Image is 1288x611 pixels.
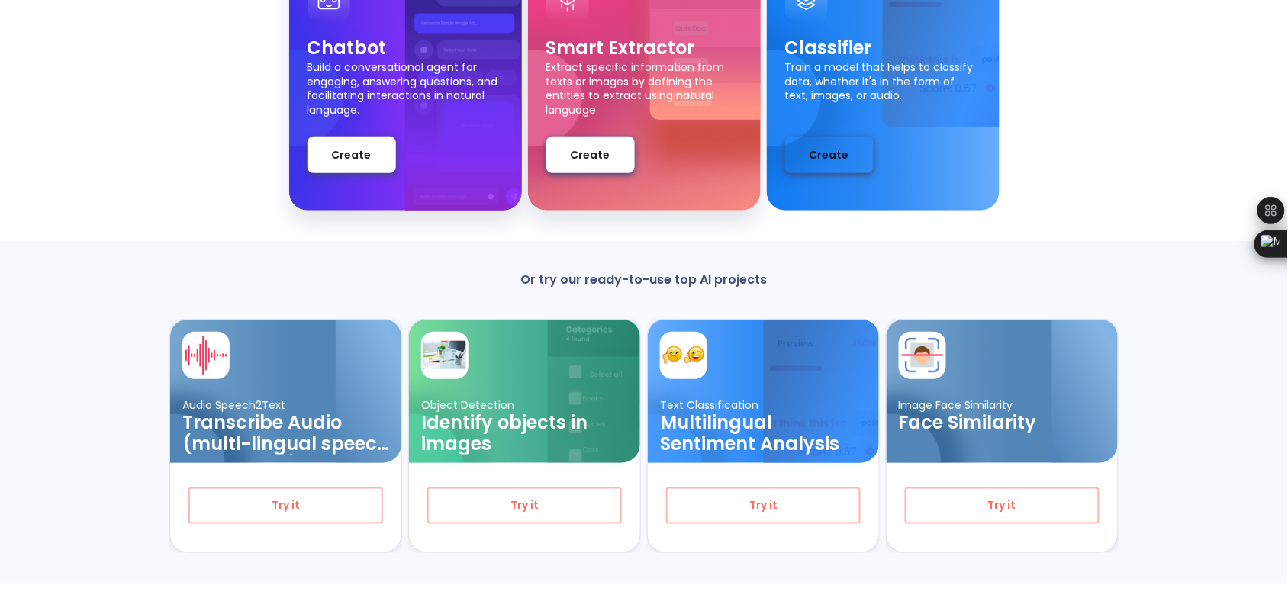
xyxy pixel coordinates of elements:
h3: Transcribe Audio (multi-lingual speech recognition) [182,412,389,455]
span: Create [571,146,610,165]
h3: Face Similarity [899,412,1106,433]
p: Object Detection [421,398,628,413]
button: Create [308,137,396,173]
img: card avatar [901,334,944,377]
button: Create [546,137,635,173]
span: Try it [931,496,1074,515]
h3: Identify objects in images [421,412,628,455]
button: Try it [427,487,622,524]
img: card ellipse [409,369,511,562]
span: Try it [453,496,596,515]
p: Smart Extractor [546,36,742,60]
h3: Multilingual Sentiment Analysis [660,412,867,455]
p: Audio Speech2Text [182,398,389,413]
p: Chatbot [308,36,504,60]
img: card ellipse [648,369,750,562]
button: Try it [666,487,861,524]
p: Text Classification [660,398,867,413]
p: Train a model that helps to classify data, whether it's in the form of text, images, or audio. [785,60,981,114]
img: card avatar [185,334,227,377]
img: card avatar [423,334,466,377]
button: Try it [188,487,383,524]
p: Image Face Similarity [899,398,1106,413]
button: Try it [905,487,1100,524]
img: card background [764,320,880,490]
p: Extract specific information from texts or images by defining the entities to extract using natur... [546,60,742,114]
span: Create [810,146,849,165]
img: card ellipse [170,369,273,464]
span: Try it [214,496,357,515]
span: Try it [692,496,835,515]
button: Create [785,137,874,173]
img: card avatar [662,334,705,377]
span: Create [332,146,372,165]
p: Classifier [785,36,981,60]
img: card ellipse [887,369,990,464]
p: Build a conversational agent for engaging, answering questions, and facilitating interactions in ... [308,60,504,114]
